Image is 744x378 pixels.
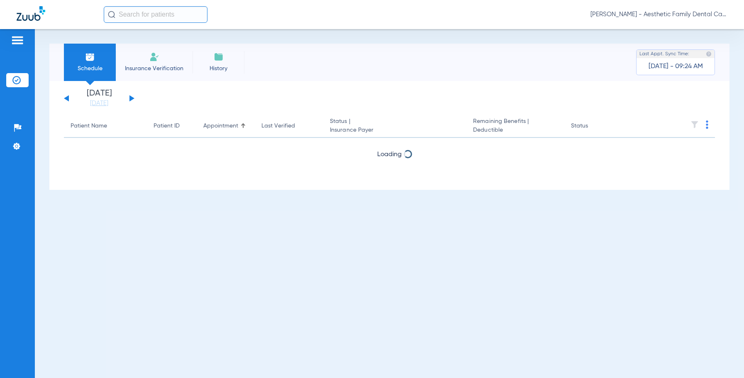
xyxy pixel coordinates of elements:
[85,52,95,62] img: Schedule
[377,151,402,158] span: Loading
[71,122,107,130] div: Patient Name
[108,11,115,18] img: Search Icon
[74,99,124,108] a: [DATE]
[199,64,238,73] span: History
[203,122,238,130] div: Appointment
[149,52,159,62] img: Manual Insurance Verification
[122,64,186,73] span: Insurance Verification
[649,62,703,71] span: [DATE] - 09:24 AM
[330,126,460,135] span: Insurance Payer
[639,50,689,58] span: Last Appt. Sync Time:
[17,6,45,21] img: Zuub Logo
[706,120,708,129] img: group-dot-blue.svg
[261,122,295,130] div: Last Verified
[214,52,224,62] img: History
[564,115,620,138] th: Status
[70,64,110,73] span: Schedule
[154,122,180,130] div: Patient ID
[154,122,190,130] div: Patient ID
[104,6,207,23] input: Search for patients
[11,35,24,45] img: hamburger-icon
[71,122,140,130] div: Patient Name
[203,122,248,130] div: Appointment
[261,122,317,130] div: Last Verified
[590,10,727,19] span: [PERSON_NAME] - Aesthetic Family Dental Care ([PERSON_NAME])
[466,115,564,138] th: Remaining Benefits |
[473,126,557,135] span: Deductible
[690,120,699,129] img: filter.svg
[74,89,124,108] li: [DATE]
[706,51,712,57] img: last sync help info
[323,115,466,138] th: Status |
